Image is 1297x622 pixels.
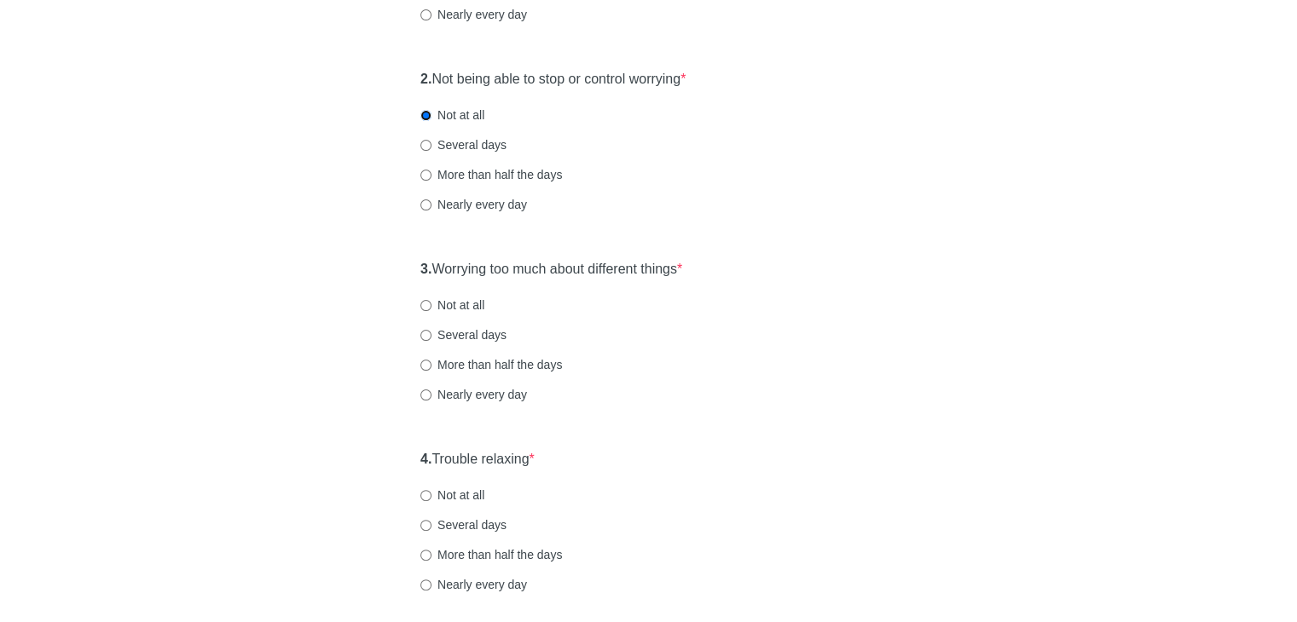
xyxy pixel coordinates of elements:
[420,520,431,531] input: Several days
[420,326,507,343] label: Several days
[420,450,535,469] label: Trouble relaxing
[420,196,527,213] label: Nearly every day
[420,516,507,533] label: Several days
[420,9,431,20] input: Nearly every day
[420,300,431,311] input: Not at all
[420,550,431,561] input: More than half the days
[420,170,431,181] input: More than half the days
[420,70,686,89] label: Not being able to stop or control worrying
[420,487,484,504] label: Not at all
[420,356,562,373] label: More than half the days
[420,166,562,183] label: More than half the days
[420,360,431,371] input: More than half the days
[420,330,431,341] input: Several days
[420,107,484,124] label: Not at all
[420,576,527,593] label: Nearly every day
[420,579,431,590] input: Nearly every day
[420,110,431,121] input: Not at all
[420,490,431,501] input: Not at all
[420,386,527,403] label: Nearly every day
[420,72,431,86] strong: 2.
[420,297,484,314] label: Not at all
[420,199,431,210] input: Nearly every day
[420,6,527,23] label: Nearly every day
[420,389,431,400] input: Nearly every day
[420,262,431,276] strong: 3.
[420,452,431,466] strong: 4.
[420,260,682,279] label: Worrying too much about different things
[420,140,431,151] input: Several days
[420,136,507,153] label: Several days
[420,546,562,563] label: More than half the days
